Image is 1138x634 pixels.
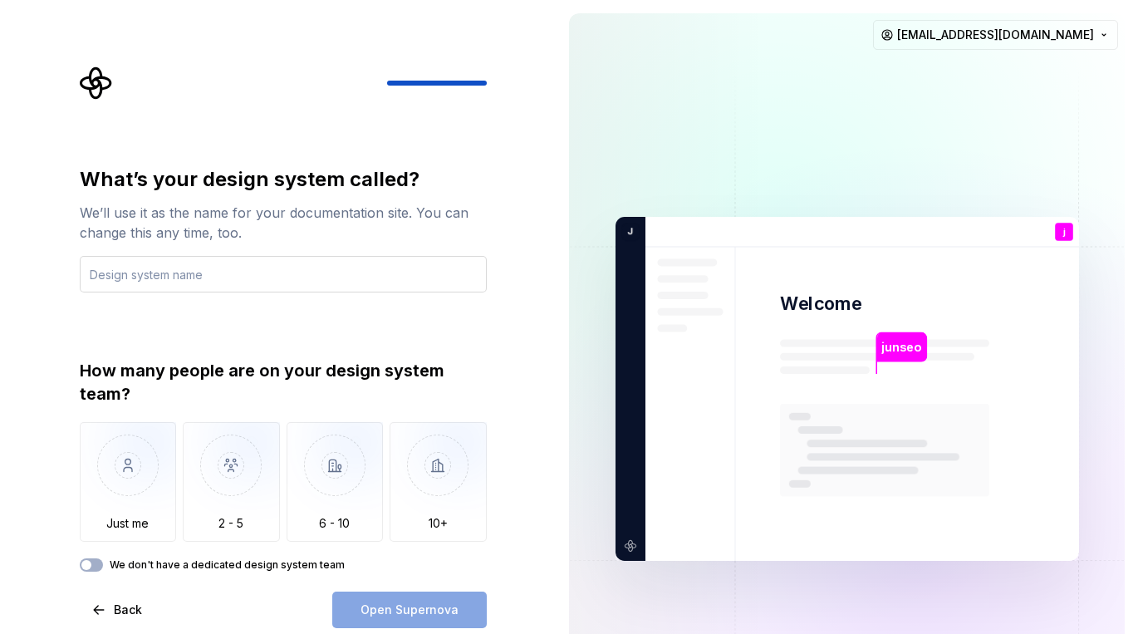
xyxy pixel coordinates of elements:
span: Back [114,602,142,618]
svg: Supernova Logo [80,66,113,100]
button: Back [80,592,156,628]
button: [EMAIL_ADDRESS][DOMAIN_NAME] [873,20,1118,50]
p: junseo [881,338,921,356]
input: Design system name [80,256,487,292]
div: How many people are on your design system team? [80,359,487,405]
p: j [1062,228,1065,237]
p: J [621,224,633,239]
div: What’s your design system called? [80,166,487,193]
p: Welcome [780,292,861,316]
span: [EMAIL_ADDRESS][DOMAIN_NAME] [897,27,1094,43]
label: We don't have a dedicated design system team [110,558,345,572]
div: We’ll use it as the name for your documentation site. You can change this any time, too. [80,203,487,243]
